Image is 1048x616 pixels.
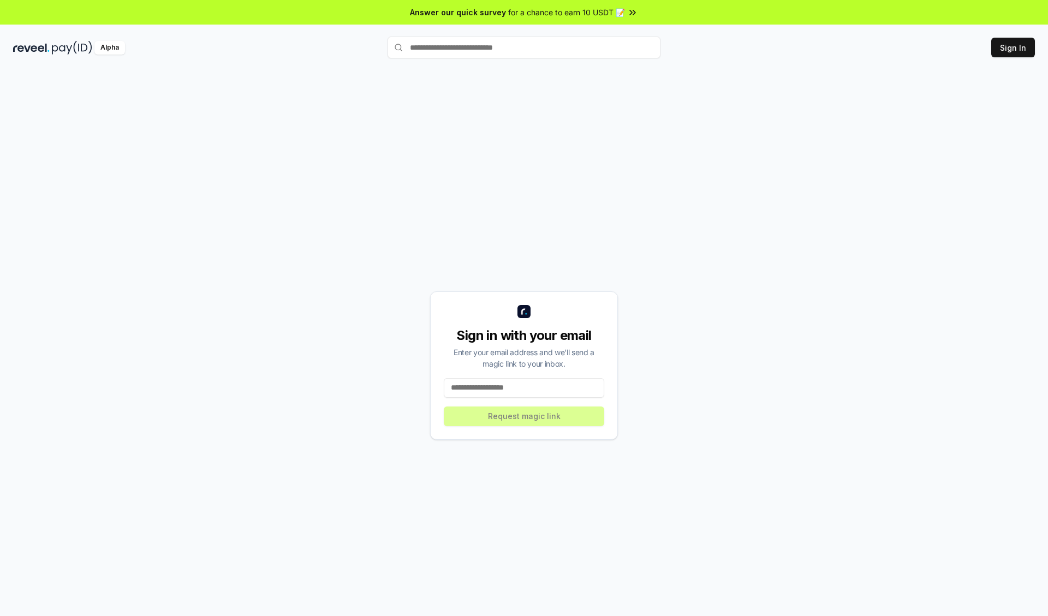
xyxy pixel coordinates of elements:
img: reveel_dark [13,41,50,55]
span: for a chance to earn 10 USDT 📝 [508,7,625,18]
div: Enter your email address and we’ll send a magic link to your inbox. [444,346,604,369]
div: Sign in with your email [444,327,604,344]
span: Answer our quick survey [410,7,506,18]
img: logo_small [517,305,531,318]
img: pay_id [52,41,92,55]
button: Sign In [991,38,1035,57]
div: Alpha [94,41,125,55]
